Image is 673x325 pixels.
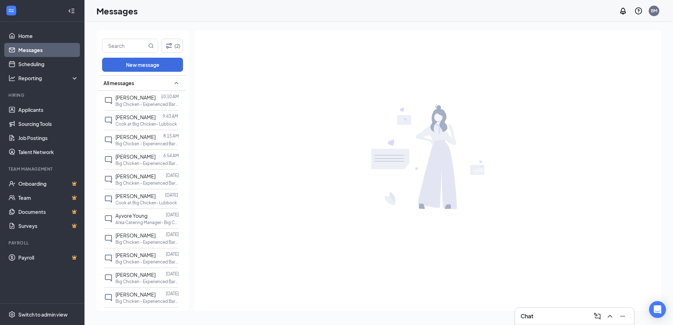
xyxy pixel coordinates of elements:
[18,57,78,71] a: Scheduling
[166,231,179,237] p: [DATE]
[115,259,179,265] p: Big Chicken - Experienced Bartender at Big Chicken- Lubbock
[166,172,179,178] p: [DATE]
[604,311,616,322] button: ChevronUp
[115,101,179,107] p: Big Chicken - Experienced Bartender at Big Chicken- Lubbock
[163,113,178,119] p: 9:43 AM
[104,274,113,282] svg: ChatInactive
[592,311,603,322] button: ComposeMessage
[96,5,138,17] h1: Messages
[649,301,666,318] div: Open Intercom Messenger
[104,215,113,223] svg: ChatInactive
[115,212,147,219] span: Ayvore Young
[115,219,179,225] p: Area Catering Manager- Big Chicken at Big Chicken- Lubbock
[115,279,179,285] p: Big Chicken - Experienced Bartender at Big Chicken- Lubbock
[8,92,77,98] div: Hiring
[8,7,15,14] svg: WorkstreamLogo
[18,75,79,82] div: Reporting
[618,312,627,320] svg: Minimize
[115,298,179,304] p: Big Chicken - Experienced Bartender at Big Chicken- Lubbock
[593,312,602,320] svg: ComposeMessage
[115,94,156,101] span: [PERSON_NAME]
[606,312,614,320] svg: ChevronUp
[68,7,75,14] svg: Collapse
[115,141,179,147] p: Big Chicken - Experienced Bartender at Big Chicken- Lubbock
[521,312,533,320] h3: Chat
[8,240,77,246] div: Payroll
[115,153,156,160] span: [PERSON_NAME]
[18,145,78,159] a: Talent Network
[18,250,78,265] a: PayrollCrown
[18,131,78,145] a: Job Postings
[104,234,113,243] svg: ChatInactive
[18,177,78,191] a: OnboardingCrown
[18,191,78,205] a: TeamCrown
[104,136,113,144] svg: ChatInactive
[104,175,113,184] svg: ChatInactive
[619,7,627,15] svg: Notifications
[18,103,78,117] a: Applicants
[115,272,156,278] span: [PERSON_NAME]
[104,254,113,262] svg: ChatInactive
[115,291,156,298] span: [PERSON_NAME]
[18,29,78,43] a: Home
[115,173,156,179] span: [PERSON_NAME]
[115,232,156,238] span: [PERSON_NAME]
[104,195,113,203] svg: ChatInactive
[18,311,68,318] div: Switch to admin view
[8,75,15,82] svg: Analysis
[104,293,113,302] svg: ChatInactive
[166,271,179,277] p: [DATE]
[115,180,179,186] p: Big Chicken - Experienced Bartender at Big Chicken- Lubbock
[104,96,113,105] svg: ChatInactive
[166,291,179,297] p: [DATE]
[165,310,178,316] p: [DATE]
[18,117,78,131] a: Sourcing Tools
[18,219,78,233] a: SurveysCrown
[163,153,179,159] p: 6:54 AM
[8,166,77,172] div: Team Management
[148,43,154,49] svg: MagnifyingGlass
[172,79,181,87] svg: SmallChevronUp
[634,7,643,15] svg: QuestionInfo
[18,43,78,57] a: Messages
[617,311,628,322] button: Minimize
[115,239,179,245] p: Big Chicken - Experienced Bartender at Big Chicken- Lubbock
[166,251,179,257] p: [DATE]
[115,134,156,140] span: [PERSON_NAME]
[102,39,147,52] input: Search
[104,116,113,125] svg: ChatInactive
[163,133,179,139] p: 8:15 AM
[651,8,657,14] div: BM
[18,205,78,219] a: DocumentsCrown
[102,58,183,72] button: New message
[115,193,156,199] span: [PERSON_NAME]
[115,114,156,120] span: [PERSON_NAME]
[161,94,179,100] p: 10:10 AM
[115,200,177,206] p: Cook at Big Chicken- Lubbock
[103,79,134,87] span: All messages
[165,192,178,198] p: [DATE]
[162,39,183,53] button: Filter (2)
[115,160,179,166] p: Big Chicken - Experienced Bartender at Big Chicken- Lubbock
[165,42,173,50] svg: Filter
[104,155,113,164] svg: ChatInactive
[166,212,179,218] p: [DATE]
[115,121,177,127] p: Cook at Big Chicken- Lubbock
[8,311,15,318] svg: Settings
[115,252,156,258] span: [PERSON_NAME]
